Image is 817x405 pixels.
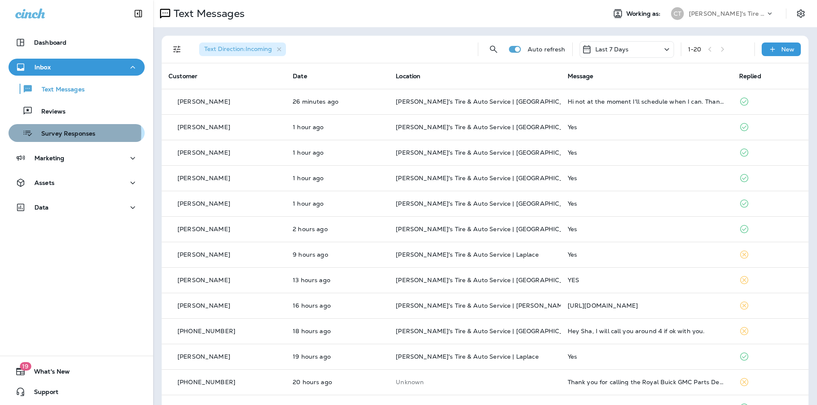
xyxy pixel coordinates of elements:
[293,302,382,309] p: Aug 11, 2025 05:05 PM
[396,149,582,156] span: [PERSON_NAME]'s Tire & Auto Service | [GEOGRAPHIC_DATA]
[781,46,794,53] p: New
[126,5,150,22] button: Collapse Sidebar
[568,379,726,385] div: Thank you for calling the Royal Buick GMC Parts Department. We apologize for missing your call. W...
[177,328,235,334] p: [PHONE_NUMBER]
[568,149,726,156] div: Yes
[177,200,230,207] p: [PERSON_NAME]
[739,72,761,80] span: Replied
[396,123,582,131] span: [PERSON_NAME]'s Tire & Auto Service | [GEOGRAPHIC_DATA]
[169,72,197,80] span: Customer
[568,226,726,232] div: Yes
[33,108,66,116] p: Reviews
[9,150,145,167] button: Marketing
[177,277,230,283] p: [PERSON_NAME]
[177,226,230,232] p: [PERSON_NAME]
[204,45,272,53] span: Text Direction : Incoming
[568,353,726,360] div: Yes
[177,302,230,309] p: [PERSON_NAME]
[9,199,145,216] button: Data
[9,124,145,142] button: Survey Responses
[568,175,726,181] div: Yes
[568,72,594,80] span: Message
[396,327,582,335] span: [PERSON_NAME]'s Tire & Auto Service | [GEOGRAPHIC_DATA]
[34,64,51,71] p: Inbox
[26,368,70,378] span: What's New
[26,388,58,399] span: Support
[293,379,382,385] p: Aug 11, 2025 01:41 PM
[396,379,554,385] p: This customer does not have a last location and the phone number they messaged is not assigned to...
[626,10,663,17] span: Working as:
[293,72,307,80] span: Date
[177,251,230,258] p: [PERSON_NAME]
[199,42,286,56] div: Text Direction:Incoming
[396,276,582,284] span: [PERSON_NAME]'s Tire & Auto Service | [GEOGRAPHIC_DATA]
[9,59,145,76] button: Inbox
[293,251,382,258] p: Aug 12, 2025 12:32 AM
[293,98,382,105] p: Aug 12, 2025 09:25 AM
[9,102,145,120] button: Reviews
[9,174,145,191] button: Assets
[568,251,726,258] div: Yes
[177,98,230,105] p: [PERSON_NAME]
[485,41,502,58] button: Search Messages
[169,41,186,58] button: Filters
[396,353,538,360] span: [PERSON_NAME]'s Tire & Auto Service | Laplace
[293,277,382,283] p: Aug 11, 2025 07:55 PM
[528,46,566,53] p: Auto refresh
[34,39,66,46] p: Dashboard
[671,7,684,20] div: CT
[396,98,582,105] span: [PERSON_NAME]'s Tire & Auto Service | [GEOGRAPHIC_DATA]
[396,174,582,182] span: [PERSON_NAME]'s Tire & Auto Service | [GEOGRAPHIC_DATA]
[34,204,49,211] p: Data
[595,46,629,53] p: Last 7 Days
[170,7,245,20] p: Text Messages
[177,149,230,156] p: [PERSON_NAME]
[34,155,64,161] p: Marketing
[33,130,95,138] p: Survey Responses
[9,363,145,380] button: 19What's New
[293,353,382,360] p: Aug 11, 2025 02:46 PM
[177,124,230,130] p: [PERSON_NAME]
[177,379,235,385] p: [PHONE_NUMBER]
[9,80,145,98] button: Text Messages
[9,34,145,51] button: Dashboard
[568,328,726,334] div: Hey Sha, I will call you around 4 if ok with you.
[568,124,726,130] div: Yes
[293,149,382,156] p: Aug 12, 2025 08:46 AM
[568,302,726,309] div: https://youtube.com/shorts/v9H9X8x6Dss?si=SRLwmgAozx2EhEu2
[396,251,538,258] span: [PERSON_NAME]'s Tire & Auto Service | Laplace
[293,200,382,207] p: Aug 12, 2025 08:07 AM
[20,362,31,371] span: 19
[688,46,702,53] div: 1 - 20
[293,124,382,130] p: Aug 12, 2025 08:50 AM
[33,86,85,94] p: Text Messages
[793,6,808,21] button: Settings
[293,328,382,334] p: Aug 11, 2025 03:35 PM
[396,72,420,80] span: Location
[568,277,726,283] div: YES
[689,10,766,17] p: [PERSON_NAME]'s Tire & Auto
[396,302,568,309] span: [PERSON_NAME]'s Tire & Auto Service | [PERSON_NAME]
[293,175,382,181] p: Aug 12, 2025 08:08 AM
[177,353,230,360] p: [PERSON_NAME]
[9,383,145,400] button: Support
[568,98,726,105] div: Hi not at the moment I'll schedule when I can. Thank you
[568,200,726,207] div: Yes
[34,179,54,186] p: Assets
[293,226,382,232] p: Aug 12, 2025 07:46 AM
[396,225,582,233] span: [PERSON_NAME]'s Tire & Auto Service | [GEOGRAPHIC_DATA]
[177,175,230,181] p: [PERSON_NAME]
[396,200,582,207] span: [PERSON_NAME]'s Tire & Auto Service | [GEOGRAPHIC_DATA]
